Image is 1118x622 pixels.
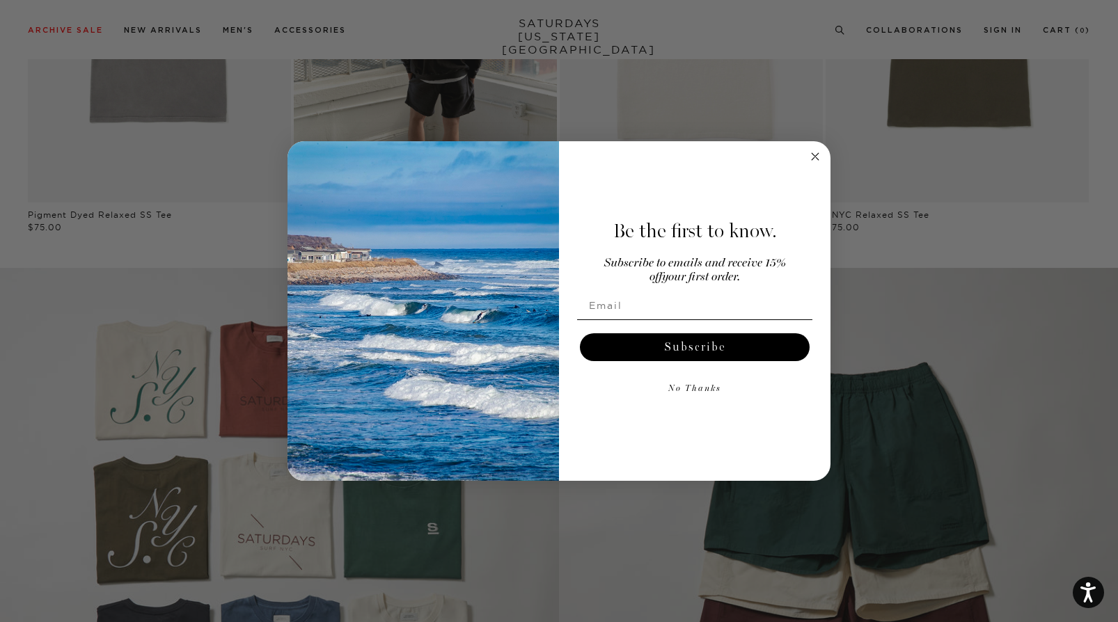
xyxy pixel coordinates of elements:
span: off [649,271,662,283]
span: Be the first to know. [613,219,777,243]
span: your first order. [662,271,740,283]
button: No Thanks [577,375,812,403]
img: 125c788d-000d-4f3e-b05a-1b92b2a23ec9.jpeg [288,141,559,481]
button: Close dialog [807,148,824,165]
button: Subscribe [580,333,810,361]
span: Subscribe to emails and receive 15% [604,257,786,269]
input: Email [577,292,812,319]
